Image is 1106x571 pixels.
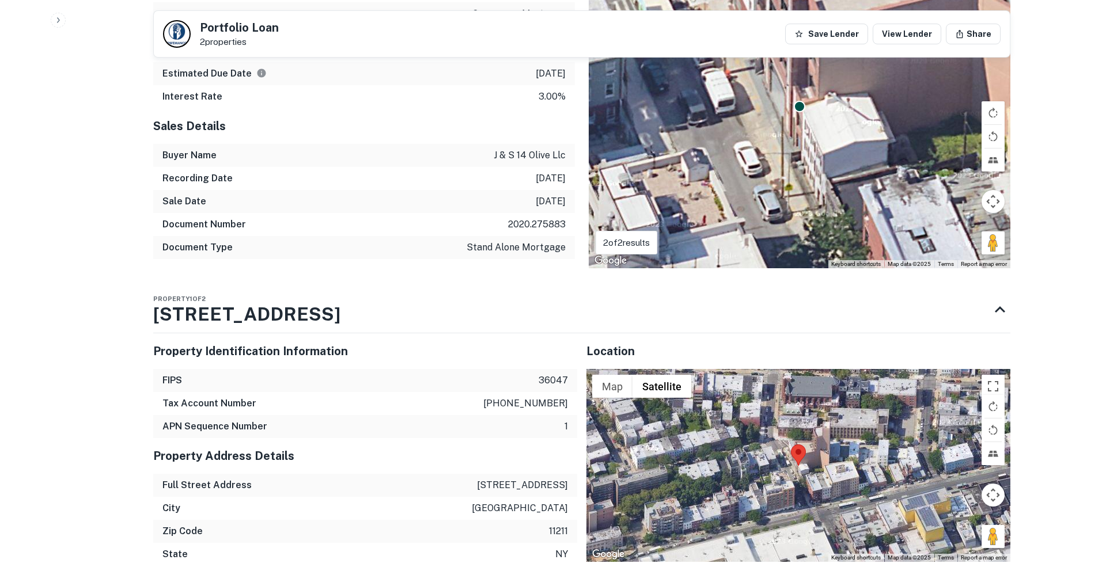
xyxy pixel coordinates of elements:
[938,554,954,561] a: Terms (opens in new tab)
[162,67,267,81] h6: Estimated Due Date
[549,524,568,538] p: 11211
[961,554,1007,561] a: Report a map error
[162,195,206,208] h6: Sale Date
[982,418,1005,441] button: Rotate map counterclockwise
[162,478,252,492] h6: Full Street Address
[586,342,1010,360] h5: Location
[961,261,1007,267] a: Report a map error
[477,478,568,492] p: [STREET_ADDRESS]
[888,554,931,561] span: Map data ©2025
[539,90,566,104] p: 3.00%
[592,375,632,398] button: Show street map
[831,260,881,268] button: Keyboard shortcuts
[1048,479,1106,534] iframe: Chat Widget
[785,24,868,44] button: Save Lender
[946,24,1001,44] button: Share
[153,300,340,328] h3: [STREET_ADDRESS]
[472,501,568,515] p: [GEOGRAPHIC_DATA]
[200,37,279,47] p: 2 properties
[467,241,566,254] p: stand alone mortgage
[982,149,1005,172] button: Tilt map
[162,218,246,231] h6: Document Number
[162,149,217,162] h6: Buyer Name
[831,554,881,562] button: Keyboard shortcuts
[592,253,630,268] a: Open this area in Google Maps (opens a new window)
[982,101,1005,124] button: Rotate map clockwise
[162,547,188,561] h6: State
[982,231,1005,254] button: Drag Pegman onto the map to open Street View
[536,67,566,81] p: [DATE]
[483,397,568,410] p: [PHONE_NUMBER]
[982,125,1005,148] button: Rotate map counterclockwise
[982,525,1005,548] button: Drag Pegman onto the map to open Street View
[982,190,1005,213] button: Map camera controls
[162,374,182,387] h6: FIPS
[536,195,566,208] p: [DATE]
[153,287,1010,333] div: Property1of2[STREET_ADDRESS]
[603,236,650,250] p: 2 of 2 results
[162,172,233,185] h6: Recording Date
[565,420,568,433] p: 1
[162,397,256,410] h6: Tax Account Number
[462,7,566,35] p: owemanco mortgage holding corporation
[153,342,577,360] h5: Property Identification Information
[982,484,1005,507] button: Map camera controls
[162,90,222,104] h6: Interest Rate
[494,149,566,162] p: j & s 14 olive llc
[200,22,279,33] h5: Portfolio Loan
[592,253,630,268] img: Google
[536,172,566,185] p: [DATE]
[888,261,931,267] span: Map data ©2025
[162,501,180,515] h6: City
[555,547,568,561] p: ny
[539,374,568,387] p: 36047
[162,420,267,433] h6: APN Sequence Number
[982,395,1005,418] button: Rotate map clockwise
[873,24,941,44] a: View Lender
[153,295,206,302] span: Property 1 of 2
[508,218,566,231] p: 2020.275883
[153,447,577,465] h5: Property Address Details
[162,241,233,254] h6: Document Type
[162,524,203,538] h6: Zip Code
[589,547,627,562] a: Open this area in Google Maps (opens a new window)
[982,442,1005,465] button: Tilt map
[589,547,627,562] img: Google
[938,261,954,267] a: Terms (opens in new tab)
[153,117,575,135] h5: Sales Details
[632,375,691,398] button: Show satellite imagery
[256,68,267,78] svg: Estimate is based on a standard schedule for this type of loan.
[982,375,1005,398] button: Toggle fullscreen view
